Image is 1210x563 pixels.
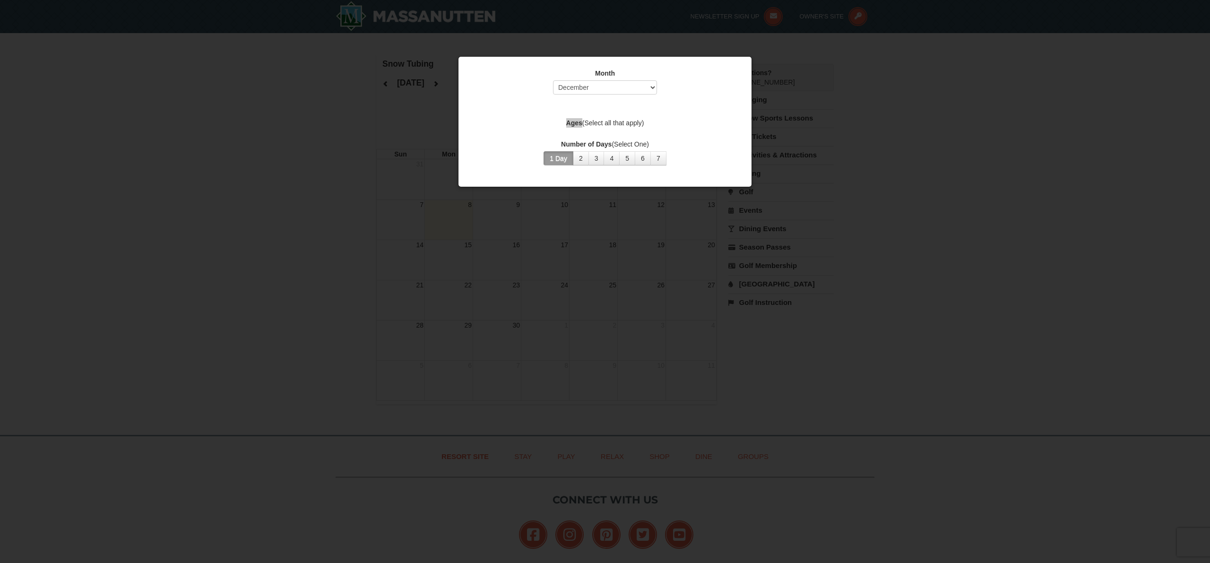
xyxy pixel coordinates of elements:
[566,119,582,127] strong: Ages
[604,151,620,165] button: 4
[635,151,651,165] button: 6
[573,151,589,165] button: 2
[619,151,635,165] button: 5
[470,118,740,128] label: (Select all that apply)
[470,139,740,149] label: (Select One)
[650,151,666,165] button: 7
[561,140,612,148] strong: Number of Days
[544,151,573,165] button: 1 Day
[588,151,605,165] button: 3
[595,69,615,77] strong: Month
